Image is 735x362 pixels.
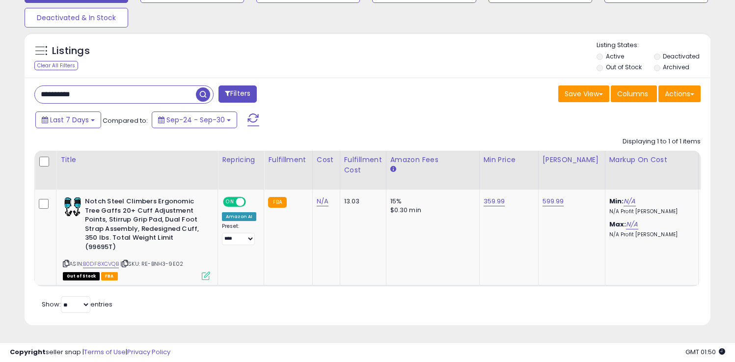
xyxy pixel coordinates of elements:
[218,85,257,103] button: Filters
[268,197,286,208] small: FBA
[245,198,260,206] span: OFF
[222,155,260,165] div: Repricing
[609,220,626,229] b: Max:
[222,212,256,221] div: Amazon AI
[543,196,564,206] a: 599.99
[85,197,204,254] b: Notch Steel Climbers Ergonomic Tree Gaffs 20+ Cuff Adjustment Points, Stirrup Grip Pad, Dual Foot...
[543,155,601,165] div: [PERSON_NAME]
[390,165,396,174] small: Amazon Fees.
[606,63,642,71] label: Out of Stock
[597,41,710,50] p: Listing States:
[611,85,657,102] button: Columns
[224,198,236,206] span: ON
[609,208,691,215] p: N/A Profit [PERSON_NAME]
[390,206,472,215] div: $0.30 min
[50,115,89,125] span: Last 7 Days
[120,260,183,268] span: | SKU: RE-BNH3-9E02
[268,155,308,165] div: Fulfillment
[344,197,379,206] div: 13.03
[317,196,328,206] a: N/A
[658,85,701,102] button: Actions
[617,89,648,99] span: Columns
[484,155,534,165] div: Min Price
[390,197,472,206] div: 15%
[42,300,112,309] span: Show: entries
[63,197,82,217] img: 419f3-YpoHL._SL40_.jpg
[344,155,382,175] div: Fulfillment Cost
[52,44,90,58] h5: Listings
[558,85,609,102] button: Save View
[685,347,725,357] span: 2025-10-8 01:50 GMT
[623,137,701,146] div: Displaying 1 to 1 of 1 items
[606,52,624,60] label: Active
[222,223,256,245] div: Preset:
[609,231,691,238] p: N/A Profit [PERSON_NAME]
[484,196,505,206] a: 359.99
[663,63,689,71] label: Archived
[390,155,475,165] div: Amazon Fees
[63,272,100,280] span: All listings that are currently out of stock and unavailable for purchase on Amazon
[35,111,101,128] button: Last 7 Days
[101,272,118,280] span: FBA
[84,347,126,357] a: Terms of Use
[152,111,237,128] button: Sep-24 - Sep-30
[34,61,78,70] div: Clear All Filters
[10,348,170,357] div: seller snap | |
[317,155,336,165] div: Cost
[663,52,700,60] label: Deactivated
[63,197,210,279] div: ASIN:
[60,155,214,165] div: Title
[166,115,225,125] span: Sep-24 - Sep-30
[25,8,128,28] button: Deactivated & In Stock
[83,260,119,268] a: B0DF8XCVQB
[103,116,148,125] span: Compared to:
[609,155,694,165] div: Markup on Cost
[127,347,170,357] a: Privacy Policy
[626,220,638,229] a: N/A
[605,151,698,190] th: The percentage added to the cost of goods (COGS) that forms the calculator for Min & Max prices.
[624,196,635,206] a: N/A
[10,347,46,357] strong: Copyright
[609,196,624,206] b: Min:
